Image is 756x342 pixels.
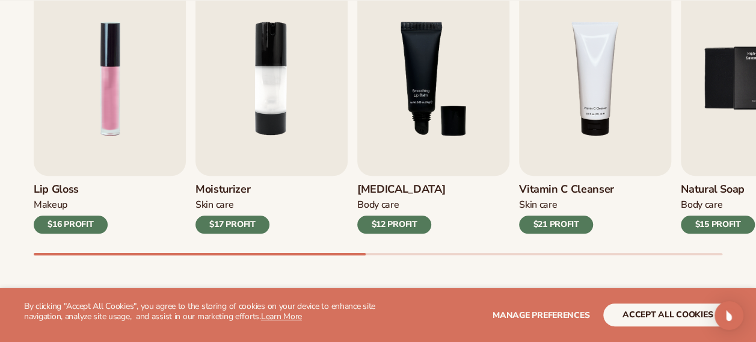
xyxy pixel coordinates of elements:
[681,183,755,196] h3: Natural Soap
[195,216,269,234] div: $17 PROFIT
[603,303,732,326] button: accept all cookies
[34,183,108,196] h3: Lip Gloss
[681,199,755,211] div: Body Care
[519,199,614,211] div: Skin Care
[715,301,743,330] div: Open Intercom Messenger
[493,309,589,321] span: Manage preferences
[34,216,108,234] div: $16 PROFIT
[357,216,431,234] div: $12 PROFIT
[519,183,614,196] h3: Vitamin C Cleanser
[195,183,269,196] h3: Moisturizer
[34,199,108,211] div: Makeup
[195,199,269,211] div: Skin Care
[519,216,593,234] div: $21 PROFIT
[357,183,445,196] h3: [MEDICAL_DATA]
[681,216,755,234] div: $15 PROFIT
[24,302,378,322] p: By clicking "Accept All Cookies", you agree to the storing of cookies on your device to enhance s...
[261,311,302,322] a: Learn More
[493,303,589,326] button: Manage preferences
[357,199,445,211] div: Body Care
